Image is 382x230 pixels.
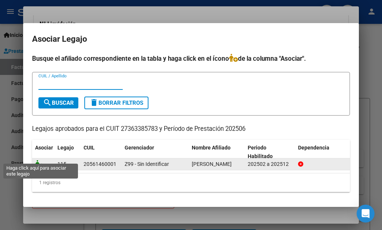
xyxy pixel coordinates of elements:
span: Z99 - Sin Identificar [125,161,169,167]
div: Open Intercom Messenger [357,205,375,223]
span: 115 [57,161,66,167]
h2: Asociar Legajo [32,32,350,46]
span: Borrar Filtros [90,100,143,106]
span: Legajo [57,145,74,151]
div: 1 registros [32,173,350,192]
datatable-header-cell: Dependencia [295,140,351,164]
span: CUIL [84,145,95,151]
span: Gerenciador [125,145,154,151]
p: Legajos aprobados para el CUIT 27363385783 y Período de Prestación 202506 [32,125,350,134]
h4: Busque el afiliado correspondiente en la tabla y haga click en el ícono de la columna "Asociar". [32,54,350,63]
mat-icon: delete [90,98,98,107]
span: Buscar [43,100,74,106]
span: Periodo Habilitado [248,145,273,159]
span: Dependencia [298,145,329,151]
datatable-header-cell: Periodo Habilitado [245,140,295,164]
button: Borrar Filtros [84,97,148,109]
datatable-header-cell: Gerenciador [122,140,189,164]
datatable-header-cell: Asociar [32,140,54,164]
span: Asociar [35,145,53,151]
datatable-header-cell: Nombre Afiliado [189,140,245,164]
button: Buscar [38,97,78,108]
span: Nombre Afiliado [192,145,231,151]
span: MARQUIEGUEZ ABRAHAM FAUSTO [192,161,232,167]
mat-icon: search [43,98,52,107]
div: 20561460001 [84,160,116,168]
datatable-header-cell: Legajo [54,140,81,164]
datatable-header-cell: CUIL [81,140,122,164]
div: 202502 a 202512 [248,160,292,168]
